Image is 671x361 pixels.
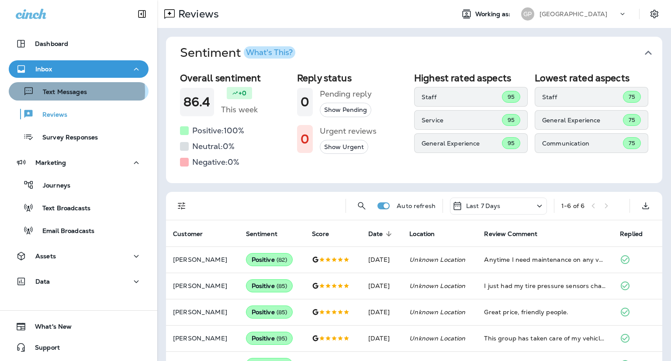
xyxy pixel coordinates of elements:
[409,256,465,264] em: Unknown Location
[422,117,502,124] p: Service
[173,230,203,238] span: Customer
[297,73,407,83] h2: Reply status
[361,299,402,325] td: [DATE]
[620,230,654,238] span: Replied
[466,202,501,209] p: Last 7 Days
[301,95,309,109] h1: 0
[166,69,662,183] div: SentimentWhat's This?
[320,140,368,154] button: Show Urgent
[173,37,669,69] button: SentimentWhat's This?
[26,344,60,354] span: Support
[361,246,402,273] td: [DATE]
[637,197,654,215] button: Export as CSV
[542,140,623,147] p: Communication
[246,253,293,266] div: Positive
[277,335,287,342] span: ( 95 )
[484,281,606,290] div: I just had my tire pressure sensors changed. They got me an immediately done a great job and was ...
[246,332,293,345] div: Positive
[183,95,211,109] h1: 86.4
[35,278,50,285] p: Data
[35,40,68,47] p: Dashboard
[475,10,512,18] span: Working as:
[521,7,534,21] div: GP
[277,282,287,290] span: ( 85 )
[484,255,606,264] div: Anytime I need maintenance on any vehicle or RV I call the crew at Great Plains. I get prompt ser...
[246,230,289,238] span: Sentiment
[320,87,372,101] h5: Pending reply
[9,247,149,265] button: Assets
[246,305,293,319] div: Positive
[647,6,662,22] button: Settings
[353,197,370,215] button: Search Reviews
[173,256,232,263] p: [PERSON_NAME]
[175,7,219,21] p: Reviews
[34,88,87,97] p: Text Messages
[629,139,635,147] span: 75
[312,230,329,238] span: Score
[9,82,149,101] button: Text Messages
[221,103,258,117] h5: This week
[409,230,446,238] span: Location
[130,5,154,23] button: Collapse Sidebar
[9,60,149,78] button: Inbox
[629,93,635,101] span: 75
[34,134,98,142] p: Survey Responses
[173,335,232,342] p: [PERSON_NAME]
[192,155,239,169] h5: Negative: 0 %
[173,282,232,289] p: [PERSON_NAME]
[9,128,149,146] button: Survey Responses
[246,230,277,238] span: Sentiment
[422,140,502,147] p: General Experience
[542,117,623,124] p: General Experience
[244,46,295,59] button: What's This?
[422,94,502,101] p: Staff
[542,94,623,101] p: Staff
[301,132,309,146] h1: 0
[35,253,56,260] p: Assets
[361,325,402,351] td: [DATE]
[9,35,149,52] button: Dashboard
[409,282,465,290] em: Unknown Location
[620,230,643,238] span: Replied
[484,230,537,238] span: Review Comment
[26,323,72,333] span: What's New
[312,230,340,238] span: Score
[368,230,394,238] span: Date
[484,308,606,316] div: Great price, friendly people.
[9,273,149,290] button: Data
[9,105,149,123] button: Reviews
[192,139,235,153] h5: Neutral: 0 %
[368,230,383,238] span: Date
[192,124,244,138] h5: Positive: 100 %
[34,182,70,190] p: Journeys
[9,221,149,240] button: Email Broadcasts
[239,89,246,97] p: +0
[397,202,436,209] p: Auto refresh
[9,339,149,356] button: Support
[9,318,149,335] button: What's New
[35,66,52,73] p: Inbox
[9,198,149,217] button: Text Broadcasts
[629,116,635,124] span: 75
[277,256,287,264] span: ( 82 )
[246,49,293,56] div: What's This?
[561,202,585,209] div: 1 - 6 of 6
[320,103,371,117] button: Show Pending
[173,309,232,316] p: [PERSON_NAME]
[35,159,66,166] p: Marketing
[173,230,214,238] span: Customer
[535,73,648,83] h2: Lowest rated aspects
[180,73,290,83] h2: Overall sentiment
[409,308,465,316] em: Unknown Location
[34,111,67,119] p: Reviews
[34,227,94,236] p: Email Broadcasts
[508,139,515,147] span: 95
[361,273,402,299] td: [DATE]
[414,73,528,83] h2: Highest rated aspects
[34,205,90,213] p: Text Broadcasts
[320,124,377,138] h5: Urgent reviews
[9,154,149,171] button: Marketing
[540,10,607,17] p: [GEOGRAPHIC_DATA]
[484,334,606,343] div: This group has taken care of my vehicles since 2012. They're trustworthy and take time to explain...
[409,230,435,238] span: Location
